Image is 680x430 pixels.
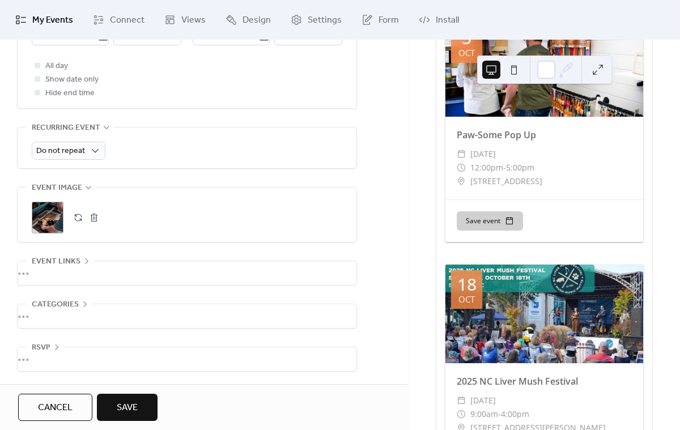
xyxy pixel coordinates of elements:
a: Design [217,5,279,35]
div: Oct [458,295,475,304]
span: Recurring event [32,121,100,135]
span: All day [45,59,68,73]
button: Save [97,394,158,421]
div: ​ [457,407,466,421]
div: Oct [458,49,475,57]
span: Form [379,14,399,27]
div: 2025 NC Liver Mush Festival [445,374,643,388]
span: 5:00pm [506,161,534,174]
span: Views [181,14,206,27]
button: Save event [457,211,523,231]
span: Save [117,401,138,415]
div: ​ [457,147,466,161]
span: - [498,407,501,421]
div: ​ [457,161,466,174]
span: My Events [32,14,73,27]
span: Install [436,14,459,27]
span: Design [243,14,271,27]
span: Settings [308,14,342,27]
span: Event links [32,255,80,269]
span: RSVP [32,341,50,355]
span: - [503,161,506,174]
a: Form [353,5,407,35]
span: Cancel [38,401,73,415]
a: Views [156,5,214,35]
span: Event image [32,181,82,195]
span: Do not repeat [36,143,85,159]
div: ••• [18,261,356,285]
a: Connect [84,5,153,35]
a: Settings [282,5,350,35]
button: Cancel [18,394,92,421]
span: [DATE] [470,147,496,161]
a: Install [410,5,467,35]
span: Show date only [45,73,99,87]
span: Connect [110,14,144,27]
div: ; [32,202,63,233]
span: Hide end time [45,87,95,100]
div: ​ [457,174,466,188]
span: [DATE] [470,394,496,407]
div: 5 [462,29,471,46]
span: Categories [32,298,79,312]
span: 4:00pm [501,407,529,421]
a: My Events [7,5,82,35]
div: 18 [457,276,477,293]
span: [STREET_ADDRESS] [470,174,542,188]
div: ••• [18,347,356,371]
div: ​ [457,394,466,407]
span: 9:00am [470,407,498,421]
span: 12:00pm [470,161,503,174]
div: Paw-Some Pop Up [445,128,643,142]
div: ••• [18,304,356,328]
